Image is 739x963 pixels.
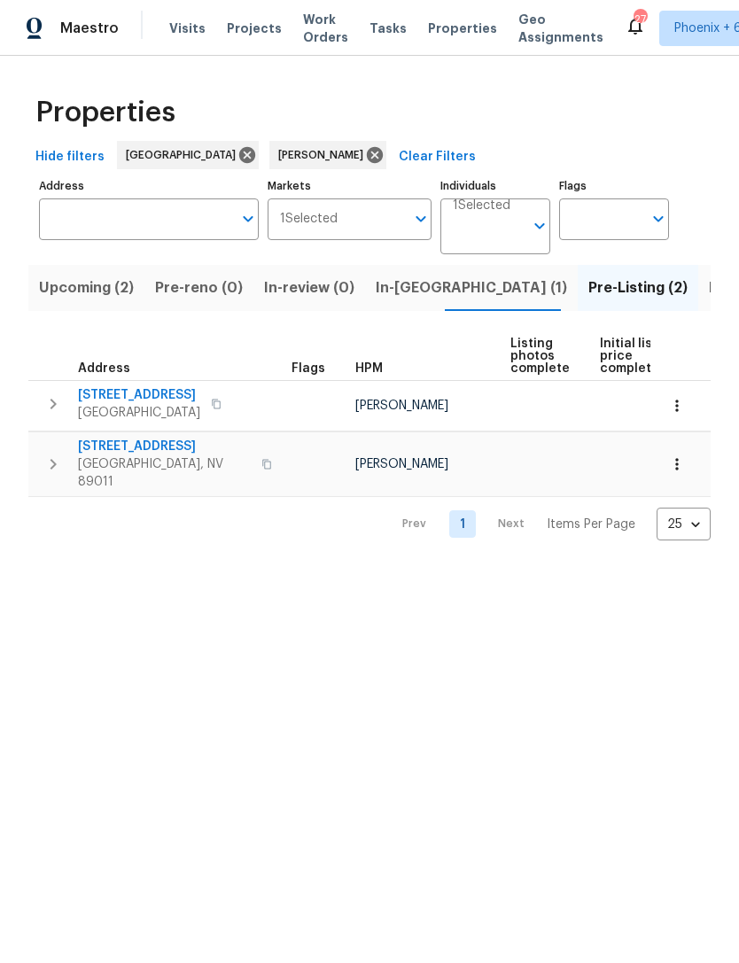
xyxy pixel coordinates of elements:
span: [PERSON_NAME] [355,400,448,412]
span: [STREET_ADDRESS] [78,438,251,455]
span: Visits [169,19,206,37]
button: Open [236,206,261,231]
nav: Pagination Navigation [385,508,711,540]
span: Initial list price complete [600,338,659,375]
span: Listing photos complete [510,338,570,375]
span: [STREET_ADDRESS] [78,386,200,404]
span: Projects [227,19,282,37]
label: Markets [268,181,432,191]
span: [PERSON_NAME] [278,146,370,164]
span: Hide filters [35,146,105,168]
span: [GEOGRAPHIC_DATA] [78,404,200,422]
div: [GEOGRAPHIC_DATA] [117,141,259,169]
button: Hide filters [28,141,112,174]
span: Pre-reno (0) [155,276,243,300]
span: HPM [355,362,383,375]
span: 1 Selected [453,198,510,214]
div: [PERSON_NAME] [269,141,386,169]
div: 25 [657,501,711,548]
label: Individuals [440,181,550,191]
span: Upcoming (2) [39,276,134,300]
button: Open [646,206,671,231]
span: [GEOGRAPHIC_DATA] [126,146,243,164]
span: [GEOGRAPHIC_DATA], NV 89011 [78,455,251,491]
p: Items Per Page [547,516,635,533]
span: Flags [292,362,325,375]
span: In-review (0) [264,276,354,300]
span: Clear Filters [399,146,476,168]
span: Address [78,362,130,375]
div: 27 [634,11,646,28]
label: Flags [559,181,669,191]
span: Geo Assignments [518,11,603,46]
button: Open [527,214,552,238]
span: In-[GEOGRAPHIC_DATA] (1) [376,276,567,300]
span: Properties [35,104,175,121]
span: [PERSON_NAME] [355,458,448,470]
span: Properties [428,19,497,37]
button: Open [408,206,433,231]
label: Address [39,181,259,191]
button: Clear Filters [392,141,483,174]
span: Tasks [369,22,407,35]
span: Work Orders [303,11,348,46]
span: 1 Selected [280,212,338,227]
a: Goto page 1 [449,510,476,538]
span: Maestro [60,19,119,37]
span: Pre-Listing (2) [588,276,688,300]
